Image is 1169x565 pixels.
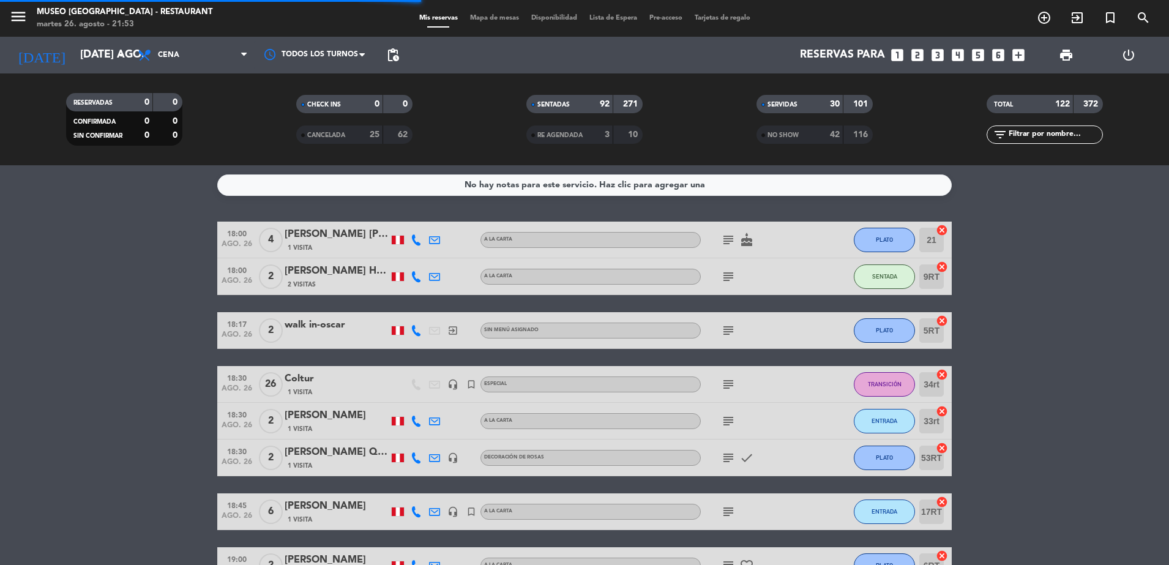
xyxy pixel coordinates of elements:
[285,226,389,242] div: [PERSON_NAME] [PERSON_NAME]
[9,42,74,69] i: [DATE]
[285,444,389,460] div: [PERSON_NAME] Quijaite [PERSON_NAME]
[950,47,966,63] i: looks_4
[872,508,897,515] span: ENTRADA
[1007,128,1102,141] input: Filtrar por nombre...
[872,273,897,280] span: SENTADA
[9,7,28,30] button: menu
[259,264,283,289] span: 2
[222,444,252,458] span: 18:30
[739,233,754,247] i: cake
[484,327,539,332] span: Sin menú asignado
[484,381,507,386] span: Especial
[114,48,129,62] i: arrow_drop_down
[285,408,389,424] div: [PERSON_NAME]
[222,240,252,254] span: ago. 26
[689,15,756,21] span: Tarjetas de regalo
[876,454,893,461] span: PLATO
[537,102,570,108] span: SENTADAS
[936,442,948,454] i: cancel
[288,387,312,397] span: 1 Visita
[158,51,179,59] span: Cena
[1103,10,1118,25] i: turned_in_not
[936,550,948,562] i: cancel
[37,18,212,31] div: martes 26. agosto - 21:53
[447,379,458,390] i: headset_mic
[721,504,736,519] i: subject
[930,47,946,63] i: looks_3
[285,498,389,514] div: [PERSON_NAME]
[37,6,212,18] div: Museo [GEOGRAPHIC_DATA] - Restaurant
[936,315,948,327] i: cancel
[447,325,458,336] i: exit_to_app
[854,318,915,343] button: PLATO
[222,226,252,240] span: 18:00
[868,381,902,387] span: TRANSICIÓN
[876,236,893,243] span: PLATO
[484,509,512,514] span: A la carta
[1083,100,1100,108] strong: 372
[447,506,458,517] i: headset_mic
[307,102,341,108] span: CHECK INS
[222,458,252,472] span: ago. 26
[288,461,312,471] span: 1 Visita
[721,414,736,428] i: subject
[854,372,915,397] button: TRANSICIÓN
[375,100,379,108] strong: 0
[259,500,283,524] span: 6
[1037,10,1051,25] i: add_circle_outline
[288,424,312,434] span: 1 Visita
[484,237,512,242] span: A la carta
[872,417,897,424] span: ENTRADA
[768,132,799,138] span: NO SHOW
[628,130,640,139] strong: 10
[386,48,400,62] span: pending_actions
[994,102,1013,108] span: TOTAL
[854,228,915,252] button: PLATO
[889,47,905,63] i: looks_one
[222,331,252,345] span: ago. 26
[721,323,736,338] i: subject
[739,451,754,465] i: check
[259,372,283,397] span: 26
[1055,100,1070,108] strong: 122
[484,455,544,460] span: Decoración de rosas
[447,452,458,463] i: headset_mic
[936,369,948,381] i: cancel
[222,277,252,291] span: ago. 26
[853,130,870,139] strong: 116
[73,133,122,139] span: SIN CONFIRMAR
[936,224,948,236] i: cancel
[222,512,252,526] span: ago. 26
[173,98,180,107] strong: 0
[288,243,312,253] span: 1 Visita
[721,233,736,247] i: subject
[144,117,149,125] strong: 0
[222,263,252,277] span: 18:00
[537,132,583,138] span: RE AGENDADA
[259,228,283,252] span: 4
[370,130,379,139] strong: 25
[466,379,477,390] i: turned_in_not
[876,327,893,334] span: PLATO
[73,100,113,106] span: RESERVADAS
[854,446,915,470] button: PLATO
[144,98,149,107] strong: 0
[583,15,643,21] span: Lista de Espera
[285,317,389,333] div: walk in-oscar
[465,178,705,192] div: No hay notas para este servicio. Haz clic para agregar una
[285,263,389,279] div: [PERSON_NAME] Huarache [PERSON_NAME]
[288,515,312,525] span: 1 Visita
[1010,47,1026,63] i: add_box
[721,451,736,465] i: subject
[854,264,915,289] button: SENTADA
[830,130,840,139] strong: 42
[285,371,389,387] div: Coltur
[721,269,736,284] i: subject
[466,506,477,517] i: turned_in_not
[222,370,252,384] span: 18:30
[936,496,948,508] i: cancel
[259,318,283,343] span: 2
[800,49,885,61] span: Reservas para
[144,131,149,140] strong: 0
[484,418,512,423] span: A la carta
